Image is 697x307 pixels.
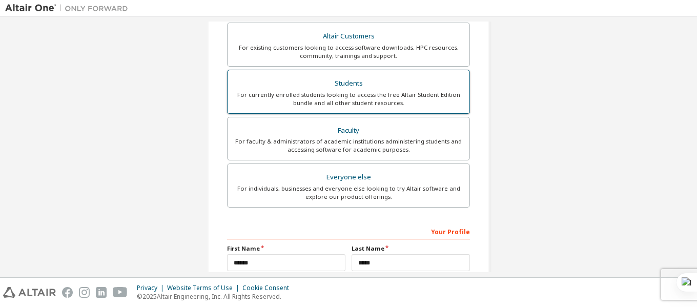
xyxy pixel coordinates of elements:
div: Privacy [137,284,167,292]
div: For individuals, businesses and everyone else looking to try Altair software and explore our prod... [234,185,463,201]
div: Cookie Consent [242,284,295,292]
div: Website Terms of Use [167,284,242,292]
div: Students [234,76,463,91]
img: linkedin.svg [96,287,107,298]
img: youtube.svg [113,287,128,298]
div: Your Profile [227,223,470,239]
div: Altair Customers [234,29,463,44]
div: Everyone else [234,170,463,185]
label: First Name [227,244,345,253]
img: instagram.svg [79,287,90,298]
img: facebook.svg [62,287,73,298]
p: © 2025 Altair Engineering, Inc. All Rights Reserved. [137,292,295,301]
div: For currently enrolled students looking to access the free Altair Student Edition bundle and all ... [234,91,463,107]
div: For faculty & administrators of academic institutions administering students and accessing softwa... [234,137,463,154]
div: Faculty [234,124,463,138]
img: Altair One [5,3,133,13]
img: altair_logo.svg [3,287,56,298]
div: For existing customers looking to access software downloads, HPC resources, community, trainings ... [234,44,463,60]
label: Last Name [352,244,470,253]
